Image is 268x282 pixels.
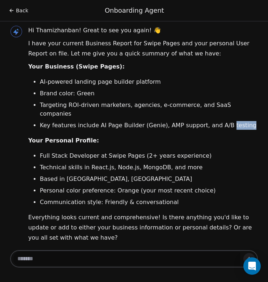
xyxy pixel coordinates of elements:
[28,63,125,70] strong: Your Business (Swipe Pages):
[40,163,258,172] li: Technical skills in React.js, Node.js, MongoDB, and more
[40,78,258,86] li: AI-powered landing page builder platform
[40,175,258,183] li: Based in [GEOGRAPHIC_DATA], [GEOGRAPHIC_DATA]
[243,257,261,275] div: Open Intercom Messenger
[28,137,99,144] strong: Your Personal Profile:
[40,121,258,130] li: Key features include AI Page Builder (Genie), AMP support, and A/B testing
[40,101,258,118] li: Targeting ROI-driven marketers, agencies, e-commerce, and SaaS companies
[40,186,258,195] li: Personal color preference: Orange (your most recent choice)
[28,25,258,36] p: Hi Thamizhanban! Great to see you again! 👋
[40,152,258,160] li: Full Stack Developer at Swipe Pages (2+ years experience)
[16,7,28,14] span: Back
[40,89,258,98] li: Brand color: Green
[28,212,258,243] p: Everything looks current and comprehensive! Is there anything you'd like to update or add to eith...
[105,7,164,14] span: Onboarding Agent
[40,198,258,207] li: Communication style: Friendly & conversational
[28,38,258,59] p: I have your current Business Report for Swipe Pages and your personal User Report on file. Let me...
